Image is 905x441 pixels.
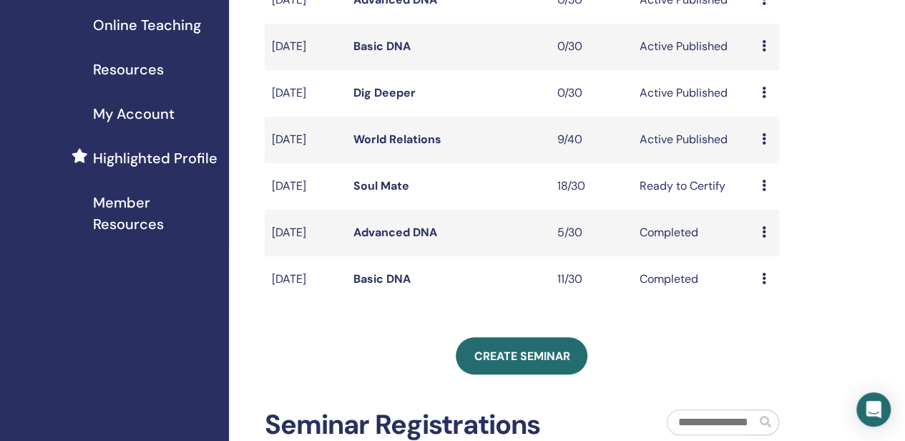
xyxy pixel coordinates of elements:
td: 18/30 [550,163,632,210]
td: [DATE] [265,70,346,117]
span: Member Resources [93,192,217,235]
td: 5/30 [550,210,632,256]
a: Basic DNA [353,271,411,286]
td: 0/30 [550,70,632,117]
td: Completed [632,256,754,303]
a: Basic DNA [353,39,411,54]
td: Completed [632,210,754,256]
td: [DATE] [265,163,346,210]
td: [DATE] [265,256,346,303]
td: Active Published [632,70,754,117]
div: Open Intercom Messenger [856,392,891,427]
td: [DATE] [265,117,346,163]
td: 11/30 [550,256,632,303]
td: 0/30 [550,24,632,70]
a: Soul Mate [353,178,409,193]
a: Create seminar [456,337,587,374]
td: Ready to Certify [632,163,754,210]
a: Advanced DNA [353,225,437,240]
td: [DATE] [265,210,346,256]
a: World Relations [353,132,441,147]
td: [DATE] [265,24,346,70]
td: Active Published [632,24,754,70]
td: Active Published [632,117,754,163]
span: Resources [93,59,164,80]
span: Online Teaching [93,14,201,36]
span: Create seminar [474,349,569,364]
a: Dig Deeper [353,85,416,100]
span: Highlighted Profile [93,147,217,169]
td: 9/40 [550,117,632,163]
span: My Account [93,103,175,125]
